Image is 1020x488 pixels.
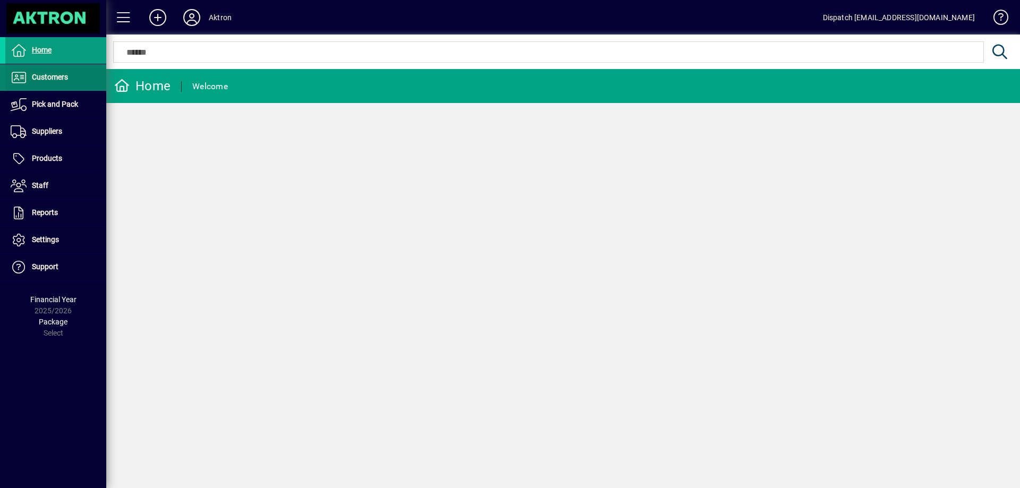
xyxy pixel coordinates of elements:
a: Settings [5,227,106,253]
span: Customers [32,73,68,81]
span: Package [39,318,67,326]
span: Support [32,262,58,271]
span: Suppliers [32,127,62,135]
button: Add [141,8,175,27]
div: Dispatch [EMAIL_ADDRESS][DOMAIN_NAME] [823,9,975,26]
span: Home [32,46,52,54]
a: Pick and Pack [5,91,106,118]
span: Staff [32,181,48,190]
div: Welcome [192,78,228,95]
span: Reports [32,208,58,217]
span: Products [32,154,62,162]
span: Settings [32,235,59,244]
button: Profile [175,8,209,27]
a: Staff [5,173,106,199]
a: Products [5,145,106,172]
a: Knowledge Base [985,2,1007,37]
a: Reports [5,200,106,226]
span: Financial Year [30,295,76,304]
div: Home [114,78,171,95]
span: Pick and Pack [32,100,78,108]
a: Support [5,254,106,280]
a: Customers [5,64,106,91]
a: Suppliers [5,118,106,145]
div: Aktron [209,9,232,26]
